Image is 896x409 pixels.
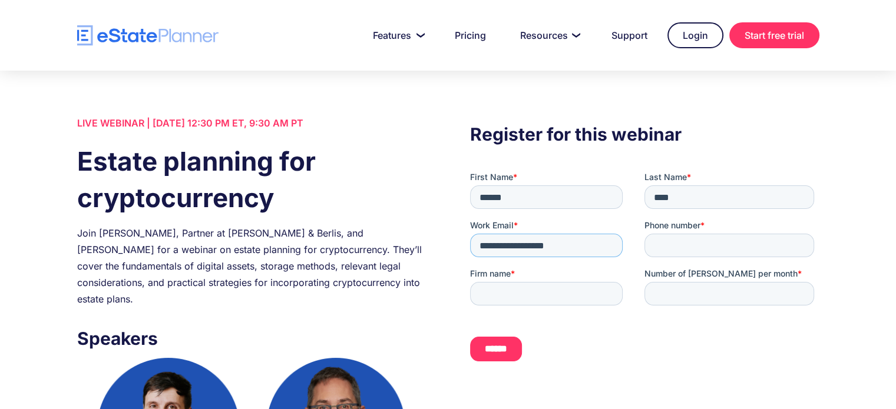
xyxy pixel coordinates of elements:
a: Features [359,24,435,47]
a: Pricing [441,24,500,47]
div: LIVE WEBINAR | [DATE] 12:30 PM ET, 9:30 AM PT [77,115,426,131]
div: Join [PERSON_NAME], Partner at [PERSON_NAME] & Berlis, and [PERSON_NAME] for a webinar on estate ... [77,225,426,307]
a: Login [667,22,723,48]
a: Support [597,24,662,47]
a: Resources [506,24,591,47]
a: home [77,25,219,46]
a: Start free trial [729,22,819,48]
h3: Speakers [77,325,426,352]
h1: Estate planning for cryptocurrency [77,143,426,216]
iframe: To enrich screen reader interactions, please activate Accessibility in Grammarly extension settings [470,171,819,371]
h3: Register for this webinar [470,121,819,148]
